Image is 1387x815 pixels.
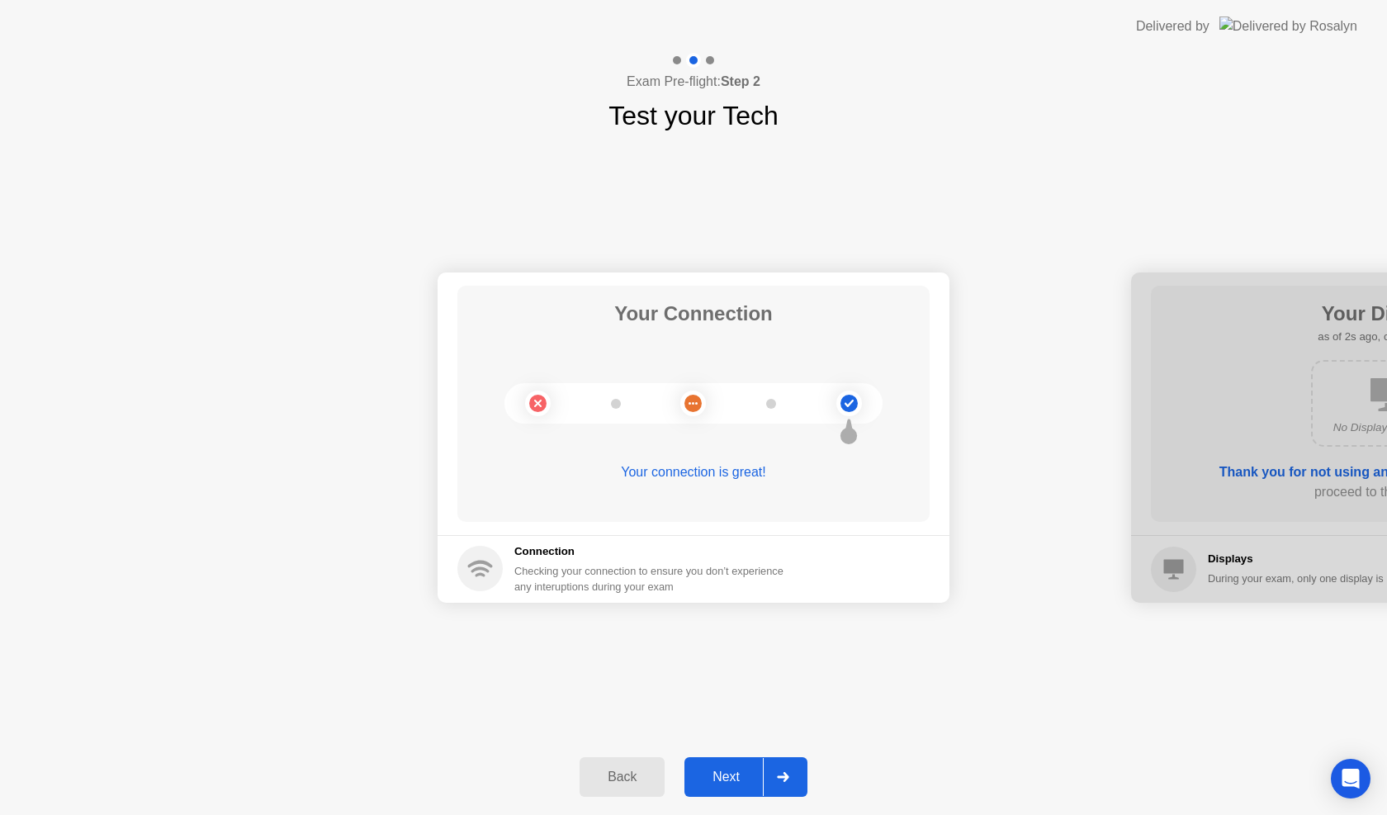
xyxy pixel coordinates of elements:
[627,72,760,92] h4: Exam Pre-flight:
[1219,17,1357,36] img: Delivered by Rosalyn
[689,770,763,784] div: Next
[1331,759,1370,798] div: Open Intercom Messenger
[1136,17,1209,36] div: Delivered by
[585,770,660,784] div: Back
[580,757,665,797] button: Back
[514,563,793,595] div: Checking your connection to ensure you don’t experience any interuptions during your exam
[684,757,807,797] button: Next
[721,74,760,88] b: Step 2
[614,299,773,329] h1: Your Connection
[514,543,793,560] h5: Connection
[457,462,930,482] div: Your connection is great!
[608,96,779,135] h1: Test your Tech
